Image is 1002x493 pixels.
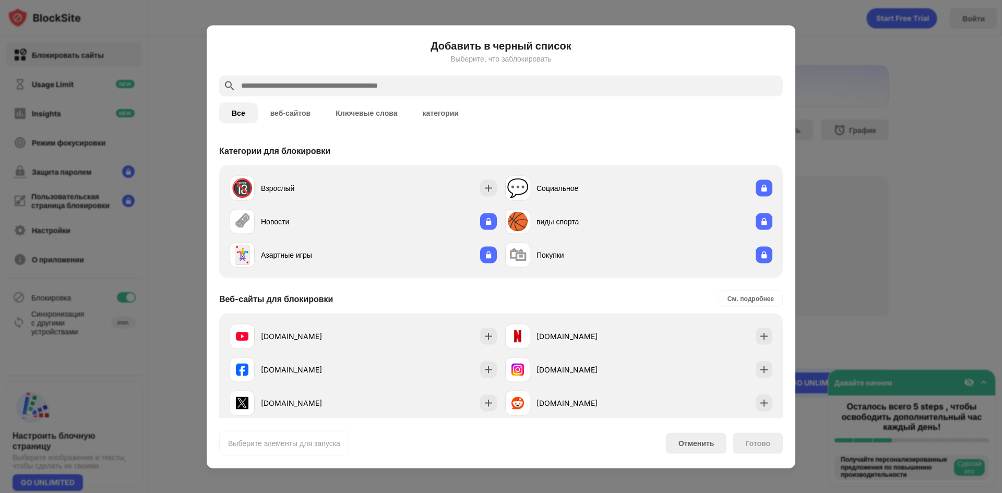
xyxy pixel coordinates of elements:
button: веб-сайтов [258,102,324,123]
div: Покупки [536,249,639,260]
div: Выберите, что заблокировать [219,54,783,63]
div: Отменить [678,439,714,448]
div: 🛍 [509,244,527,266]
div: Выберите элементы для запуска [228,438,340,448]
button: Ключевые слова [323,102,410,123]
img: favicons [511,330,524,342]
div: 🗞 [233,211,251,232]
div: Азартные игры [261,249,363,260]
div: Готово [745,439,770,447]
div: [DOMAIN_NAME] [536,331,639,342]
img: favicons [236,396,248,409]
h6: Добавить в черный список [219,38,783,53]
div: [DOMAIN_NAME] [536,398,639,408]
div: [DOMAIN_NAME] [261,398,363,408]
div: См. подробнее [727,293,774,304]
div: Веб-сайты для блокировки [219,293,333,304]
div: [DOMAIN_NAME] [261,364,363,375]
img: favicons [236,330,248,342]
div: [DOMAIN_NAME] [536,364,639,375]
button: Все [219,102,258,123]
div: Категории для блокировки [219,145,330,155]
div: 💬 [507,177,529,199]
img: search.svg [223,79,236,92]
div: Новости [261,216,363,227]
img: favicons [236,363,248,376]
img: favicons [511,363,524,376]
img: favicons [511,396,524,409]
button: категории [410,102,471,123]
div: 🔞 [231,177,253,199]
div: 🏀 [507,211,529,232]
div: 🃏 [231,244,253,266]
div: Взрослый [261,183,363,194]
div: Социальное [536,183,639,194]
div: [DOMAIN_NAME] [261,331,363,342]
div: виды спорта [536,216,639,227]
